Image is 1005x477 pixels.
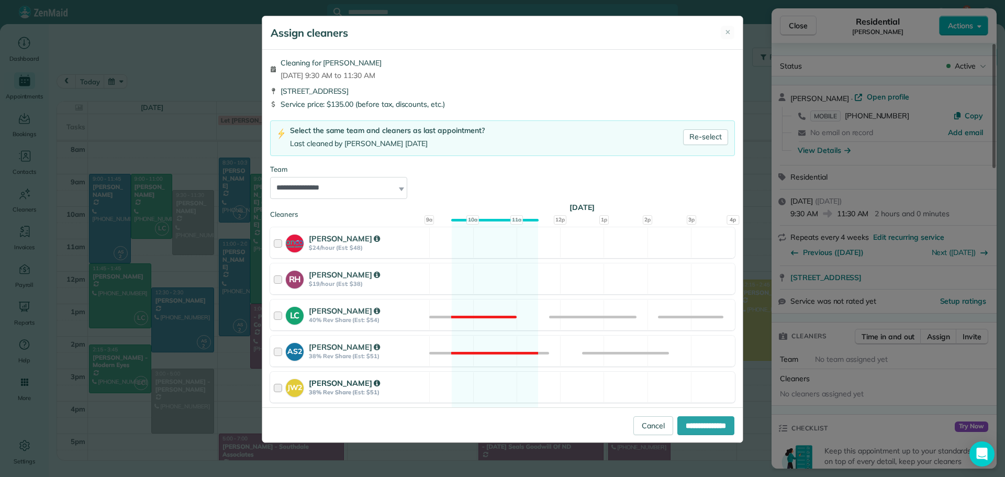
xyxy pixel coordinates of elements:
strong: JW2 [286,379,304,393]
span: ✕ [725,27,731,38]
strong: 38% Rev Share (Est: $51) [309,352,426,360]
strong: $24/hour (Est: $48) [309,244,426,251]
strong: [PERSON_NAME] [309,270,380,280]
strong: LC [286,307,304,322]
div: Service price: $135.00 (before tax, discounts, etc.) [270,99,735,109]
a: Re-select [683,129,728,145]
div: Cleaners [270,209,735,213]
div: [STREET_ADDRESS] [270,86,735,96]
span: Cleaning for [PERSON_NAME] [281,58,382,68]
img: lightning-bolt-icon-94e5364df696ac2de96d3a42b8a9ff6ba979493684c50e6bbbcda72601fa0d29.png [277,128,286,139]
strong: 40% Rev Share (Est: $54) [309,316,426,324]
strong: [PERSON_NAME] [309,342,380,352]
strong: [PERSON_NAME] [309,234,380,243]
h5: Assign cleaners [271,26,348,40]
strong: AS2 [286,343,304,357]
strong: 38% Rev Share (Est: $51) [309,389,426,396]
span: [DATE] 9:30 AM to 11:30 AM [281,70,382,81]
div: Team [270,164,735,175]
strong: $19/hour (Est: $38) [309,280,426,287]
strong: [PERSON_NAME] [309,306,380,316]
a: Cancel [633,416,673,435]
strong: RH [286,271,304,286]
div: Open Intercom Messenger [969,441,995,467]
strong: [PERSON_NAME] [309,378,380,388]
div: Last cleaned by [PERSON_NAME] [DATE] [290,138,485,149]
div: Select the same team and cleaners as last appointment? [290,125,485,136]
